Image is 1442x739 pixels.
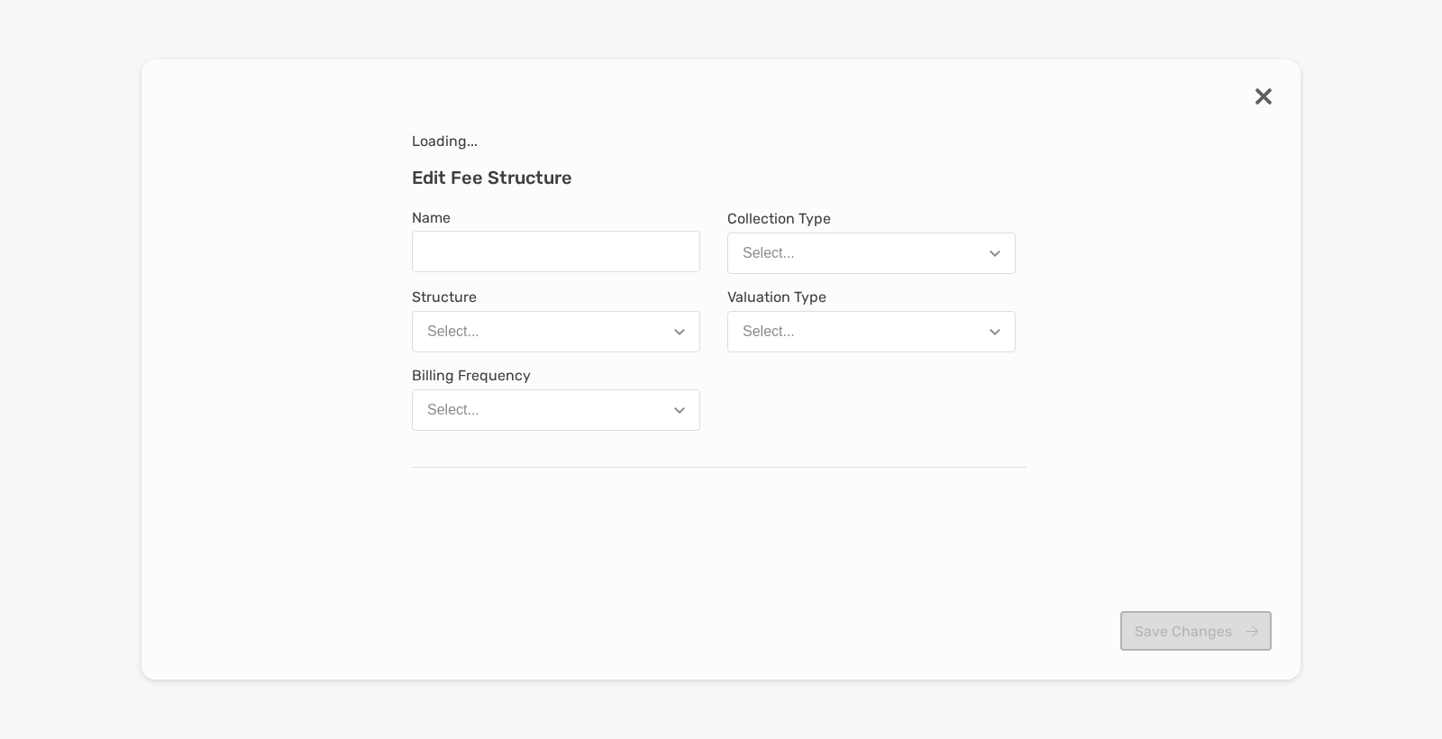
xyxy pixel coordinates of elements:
[743,245,795,261] div: Select...
[412,389,700,431] button: Select...
[727,288,1016,306] span: Valuation Type
[727,233,1016,274] button: Select...
[427,402,479,418] div: Select...
[727,311,1016,352] button: Select...
[674,407,685,414] img: Open dropdown arrow
[412,288,700,306] span: Structure
[727,210,1016,227] span: Collection Type
[412,367,700,384] span: Billing Frequency
[412,311,700,352] button: Select...
[412,210,451,225] label: Name
[427,324,479,340] div: Select...
[412,167,1030,188] h3: Edit Fee Structure
[743,324,795,340] div: Select...
[412,130,1030,152] p: Loading...
[990,329,1000,335] img: Open dropdown arrow
[1255,88,1272,105] img: close wizard
[990,251,1000,257] img: Open dropdown arrow
[674,329,685,335] img: Open dropdown arrow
